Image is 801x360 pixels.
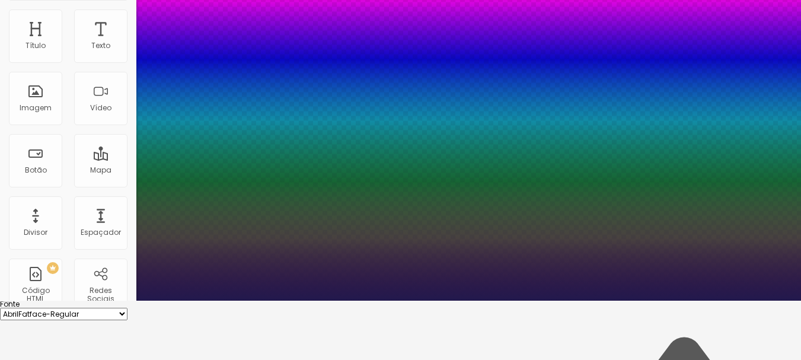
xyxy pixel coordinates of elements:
div: Divisor [24,228,47,237]
div: Código HTML [12,286,59,304]
div: Imagem [20,104,52,112]
div: Redes Sociais [77,286,124,304]
div: Espaçador [81,228,121,237]
div: Mapa [90,166,111,174]
div: Título [25,42,46,50]
div: Botão [25,166,47,174]
div: Texto [91,42,110,50]
div: Vídeo [90,104,111,112]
